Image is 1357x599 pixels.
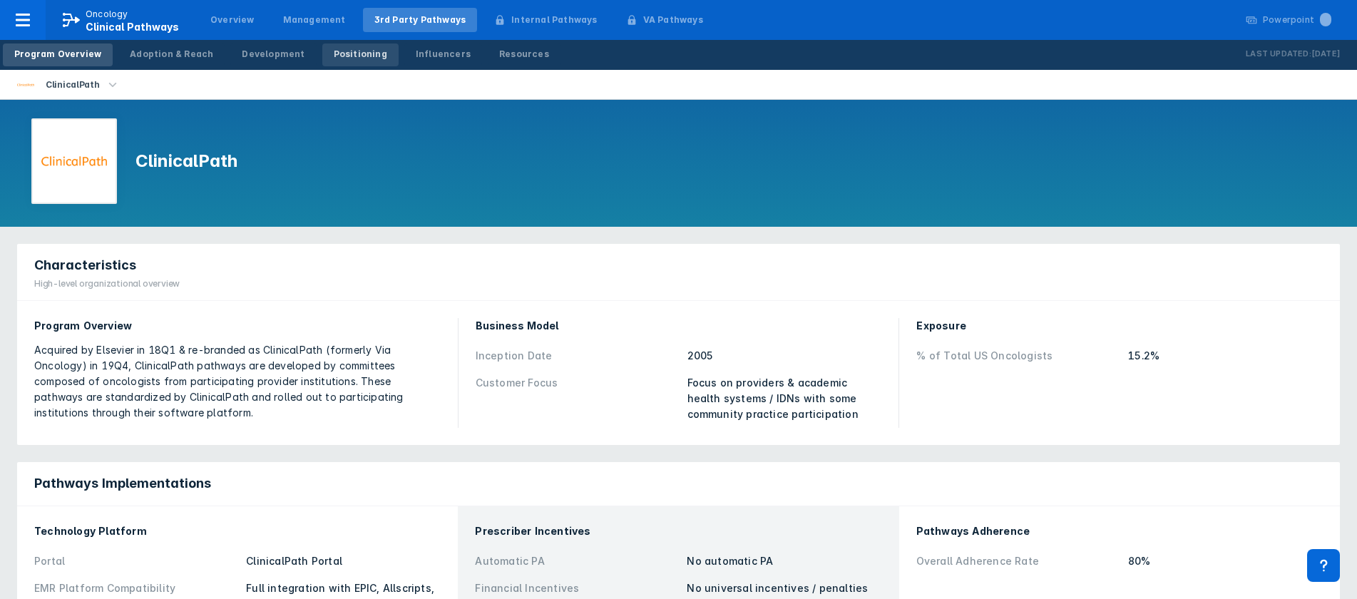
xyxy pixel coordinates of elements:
[34,342,441,421] div: Acquired by Elsevier in 18Q1 & re-branded as ClinicalPath (formerly Via Oncology) in 19Q4, Clinic...
[283,14,346,26] div: Management
[476,318,882,334] div: Business Model
[643,14,703,26] div: VA Pathways
[34,553,237,569] div: Portal
[14,48,101,61] div: Program Overview
[118,43,225,66] a: Adoption & Reach
[687,348,882,364] div: 2005
[475,553,678,569] div: Automatic PA
[322,43,399,66] a: Positioning
[34,475,211,492] span: Pathways Implementations
[916,348,1120,364] div: % of Total US Oncologists
[404,43,482,66] a: Influencers
[40,75,105,95] div: ClinicalPath
[475,523,881,539] div: Prescriber Incentives
[34,318,441,334] div: Program Overview
[1307,549,1340,582] div: Contact Support
[34,523,441,539] div: Technology Platform
[210,14,255,26] div: Overview
[272,8,357,32] a: Management
[242,48,304,61] div: Development
[416,48,471,61] div: Influencers
[1246,47,1311,61] p: Last Updated:
[916,553,1120,569] div: Overall Adherence Rate
[476,375,679,422] div: Customer Focus
[17,76,34,93] img: via-oncology
[86,21,179,33] span: Clinical Pathways
[334,48,387,61] div: Positioning
[230,43,316,66] a: Development
[1128,348,1323,364] div: 15.2%
[687,375,882,422] div: Focus on providers & academic health systems / IDNs with some community practice participation
[246,553,441,569] div: ClinicalPath Portal
[476,348,679,364] div: Inception Date
[374,14,466,26] div: 3rd Party Pathways
[199,8,266,32] a: Overview
[86,8,128,21] p: Oncology
[1311,47,1340,61] p: [DATE]
[916,523,1323,539] div: Pathways Adherence
[511,14,597,26] div: Internal Pathways
[130,48,213,61] div: Adoption & Reach
[363,8,478,32] a: 3rd Party Pathways
[41,128,107,194] img: via-oncology
[34,257,136,274] span: Characteristics
[916,318,1323,334] div: Exposure
[499,48,549,61] div: Resources
[3,43,113,66] a: Program Overview
[135,150,237,173] h1: ClinicalPath
[34,277,180,290] div: High-level organizational overview
[1263,14,1331,26] div: Powerpoint
[687,553,881,569] div: No automatic PA
[488,43,560,66] a: Resources
[1128,553,1323,569] div: 80%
